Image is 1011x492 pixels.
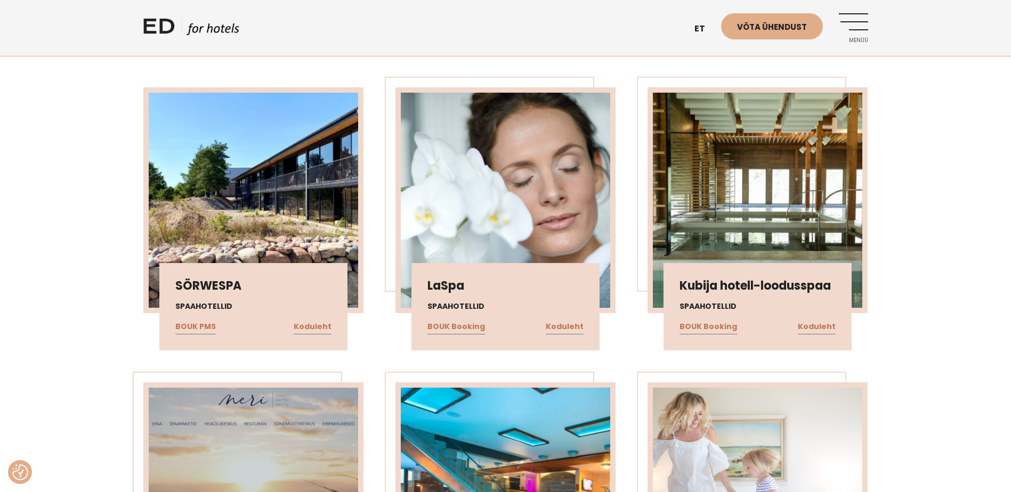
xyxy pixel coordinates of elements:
[12,464,28,480] button: Nõusolekueelistused
[427,301,584,312] h4: Spaahotellid
[401,93,610,307] img: naudi_spa-450x450.jpg
[175,279,331,293] h3: SÖRWESPA
[175,320,216,334] a: BOUK PMS
[143,16,239,43] a: ED HOTELS
[427,279,584,293] h3: LaSpa
[839,13,868,43] a: Menüü
[427,320,485,334] a: BOUK Booking
[653,93,862,307] img: Kubija-hotell-loodusspaa-bassein-portfooliosse-450x450.jpg
[149,93,358,307] img: sorwespa-scaled-1-450x450.webp
[680,301,836,312] h4: Spaahotellid
[294,320,331,334] a: Koduleht
[839,37,868,44] span: Menüü
[721,13,823,39] a: Võta ühendust
[546,320,584,334] a: Koduleht
[798,320,836,334] a: Koduleht
[680,320,737,334] a: BOUK Booking
[680,279,836,293] h3: Kubija hotell-loodusspaa
[12,464,28,480] img: Revisit consent button
[175,301,331,312] h4: Spaahotellid
[689,16,721,42] a: et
